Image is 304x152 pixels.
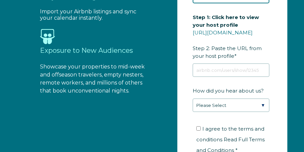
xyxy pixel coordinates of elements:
[196,126,201,131] input: I agree to the terms and conditions Read Full Terms and Conditions *
[40,46,133,54] span: Exposure to New Audiences
[40,63,145,94] span: Showcase your properties to mid-week and offseason travelers, empty nesters, remote workers, and ...
[193,63,269,77] input: airbnb.com/users/show/12345
[193,86,264,96] span: How did you hear about us?
[40,8,136,21] span: Import your Airbnb listings and sync your calendar instantly.
[193,12,259,30] span: Step 1: Click here to view your host profile
[193,12,262,61] span: Step 2: Paste the URL from your host profile
[193,29,253,36] a: [URL][DOMAIN_NAME]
